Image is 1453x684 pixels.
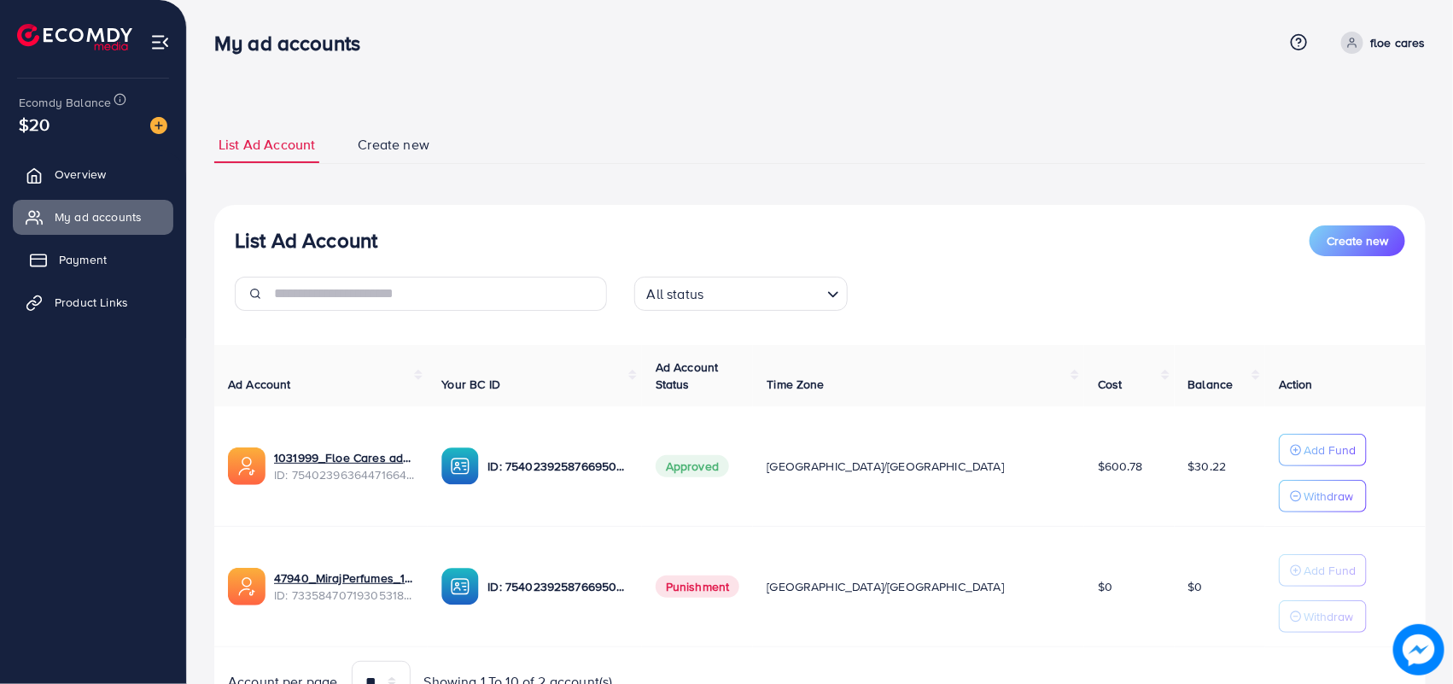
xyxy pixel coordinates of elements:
img: ic-ba-acc.ded83a64.svg [441,447,479,485]
span: My ad accounts [55,208,142,225]
span: Cost [1098,376,1123,393]
div: <span class='underline'>47940_MirajPerfumes_1708010012354</span></br>7335847071930531842 [274,570,414,605]
span: List Ad Account [219,135,315,155]
input: Search for option [709,278,820,307]
p: Withdraw [1304,606,1353,627]
button: Withdraw [1279,600,1367,633]
span: Your BC ID [441,376,500,393]
img: logo [17,24,132,50]
button: Add Fund [1279,434,1367,466]
span: Approved [656,455,729,477]
span: All status [644,282,708,307]
p: ID: 7540239258766950407 [487,576,627,597]
span: Create new [358,135,429,155]
div: <span class='underline'>1031999_Floe Cares ad acc no 1_1755598915786</span></br>7540239636447166482 [274,449,414,484]
a: Product Links [13,285,173,319]
a: Overview [13,157,173,191]
span: Action [1279,376,1313,393]
a: floe cares [1334,32,1426,54]
span: Create new [1327,232,1388,249]
a: Payment [13,243,173,277]
span: Punishment [656,576,740,598]
button: Create new [1310,225,1405,256]
p: Add Fund [1304,560,1356,581]
img: ic-ba-acc.ded83a64.svg [441,568,479,605]
p: ID: 7540239258766950407 [487,456,627,476]
img: image [150,117,167,134]
p: Add Fund [1304,440,1356,460]
span: $0 [1188,578,1203,595]
span: Product Links [55,294,128,311]
img: ic-ads-acc.e4c84228.svg [228,447,266,485]
img: menu [150,32,170,52]
span: $0 [1098,578,1112,595]
img: ic-ads-acc.e4c84228.svg [228,568,266,605]
div: Search for option [634,277,848,311]
span: $20 [19,112,50,137]
span: Ad Account [228,376,291,393]
button: Add Fund [1279,554,1367,587]
span: Payment [59,251,107,268]
span: Ad Account Status [656,359,719,393]
h3: List Ad Account [235,228,377,253]
span: $600.78 [1098,458,1142,475]
span: ID: 7540239636447166482 [274,466,414,483]
a: 1031999_Floe Cares ad acc no 1_1755598915786 [274,449,414,466]
a: 47940_MirajPerfumes_1708010012354 [274,570,414,587]
span: Overview [55,166,106,183]
span: Time Zone [767,376,824,393]
p: floe cares [1370,32,1426,53]
span: ID: 7335847071930531842 [274,587,414,604]
a: My ad accounts [13,200,173,234]
span: Ecomdy Balance [19,94,111,111]
span: [GEOGRAPHIC_DATA]/[GEOGRAPHIC_DATA] [767,458,1004,475]
h3: My ad accounts [214,31,374,56]
span: $30.22 [1188,458,1227,475]
span: [GEOGRAPHIC_DATA]/[GEOGRAPHIC_DATA] [767,578,1004,595]
button: Withdraw [1279,480,1367,512]
p: Withdraw [1304,486,1353,506]
span: Balance [1188,376,1234,393]
img: image [1393,624,1444,675]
